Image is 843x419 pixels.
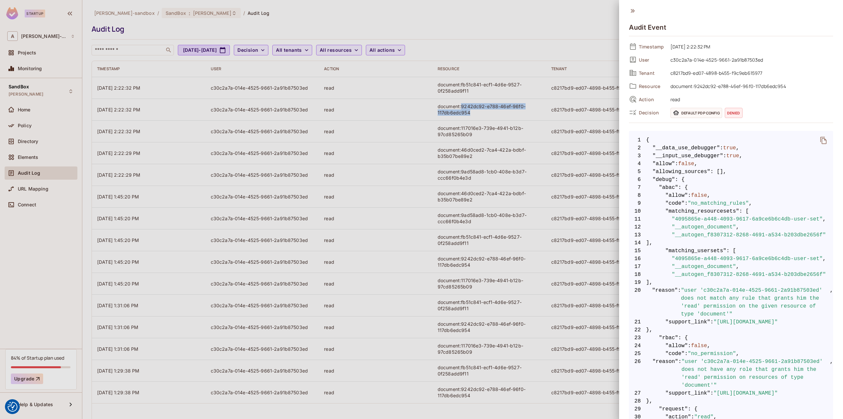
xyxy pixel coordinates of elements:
span: false [691,192,707,199]
span: , [830,286,833,318]
span: Tenant [639,70,665,76]
span: , [707,342,710,350]
span: 5 [629,168,646,176]
span: 14 [629,239,646,247]
span: document:9242dc92-e788-46ef-96f0-117db6edc954 [667,82,833,90]
span: "code" [666,199,685,207]
span: , [823,255,826,263]
span: ], [629,279,833,286]
span: "no_permission" [688,350,736,358]
span: "support_link" [666,389,711,397]
span: read [667,95,833,103]
span: "request" [659,405,688,413]
span: Default PDP config [670,108,722,118]
h4: Audit Event [629,23,666,31]
span: { [646,136,649,144]
span: 16 [629,255,646,263]
span: "allowing_sources" [653,168,711,176]
span: : [710,318,714,326]
span: : [], [710,168,726,176]
span: c30c2a7a-014e-4525-9661-2a91b87503ed [667,56,833,64]
span: 11 [629,215,646,223]
span: , [749,199,752,207]
span: User [639,57,665,63]
span: 13 [629,231,646,239]
span: , [707,192,710,199]
span: 7 [629,184,646,192]
span: 1 [629,136,646,144]
span: 8 [629,192,646,199]
span: 12 [629,223,646,231]
span: "allow" [653,160,675,168]
span: "__autogen_document" [672,223,736,231]
span: 18 [629,271,646,279]
span: "allow" [666,192,688,199]
span: "code" [666,350,685,358]
span: , [736,223,739,231]
span: , [739,152,743,160]
span: : { [678,184,688,192]
span: : { [678,334,688,342]
span: Timestamp [639,44,665,50]
span: 26 [629,358,646,389]
span: : [ [739,207,749,215]
span: 29 [629,405,646,413]
span: 2 [629,144,646,152]
span: 27 [629,389,646,397]
span: : [ [726,247,736,255]
span: false [678,160,694,168]
span: false [691,342,707,350]
span: "abac" [659,184,678,192]
span: , [736,350,739,358]
span: true [726,152,739,160]
span: : { [675,176,685,184]
span: }, [629,326,833,334]
span: , [823,215,826,223]
span: "__input_use_debugger" [653,152,723,160]
span: "allow" [666,342,688,350]
span: : [688,342,691,350]
span: 6 [629,176,646,184]
span: 19 [629,279,646,286]
img: Revisit consent button [8,402,17,412]
span: 23 [629,334,646,342]
span: "[URL][DOMAIN_NAME]" [714,389,778,397]
span: [DATE] 2:22:32 PM [667,43,833,50]
span: "rbac" [659,334,678,342]
span: , [694,160,697,168]
span: "4095865e-a448-4093-9617-6a9ce6b6c4db-user-set" [672,215,823,223]
span: , [736,263,739,271]
span: "__autogen_document" [672,263,736,271]
span: : [688,192,691,199]
span: : [720,144,723,152]
span: : [685,199,688,207]
span: "reason" [653,358,678,389]
span: 3 [629,152,646,160]
span: , [736,144,739,152]
span: 25 [629,350,646,358]
span: 22 [629,326,646,334]
span: "user 'c30c2a7a-014e-4525-9661-2a91b87503ed' does not have any role that grants him the 'read' pe... [681,358,830,389]
span: "matching_resourcesets" [666,207,739,215]
span: Action [639,96,665,103]
span: "debug" [653,176,675,184]
span: }, [629,397,833,405]
span: 4 [629,160,646,168]
span: "matching_usersets" [666,247,726,255]
span: ], [629,239,833,247]
span: "4095865e-a448-4093-9617-6a9ce6b6c4db-user-set" [672,255,823,263]
span: denied [725,108,743,118]
span: 9 [629,199,646,207]
span: : [675,160,678,168]
span: "__autogen_f8307312-8268-4691-a534-b203dbe2656f" [672,271,826,279]
span: 24 [629,342,646,350]
span: "user 'c30c2a7a-014e-4525-9661-2a91b87503ed' does not match any rule that grants him the 'read' p... [681,286,830,318]
span: : { [688,405,697,413]
span: 20 [629,286,646,318]
span: 15 [629,247,646,255]
span: Decision [639,109,665,116]
button: delete [816,133,831,148]
span: c8217bd9-ed07-4898-b455-f9c9eb615977 [667,69,833,77]
span: : [685,350,688,358]
span: "__autogen_f8307312-8268-4691-a534-b203dbe2656f" [672,231,826,239]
